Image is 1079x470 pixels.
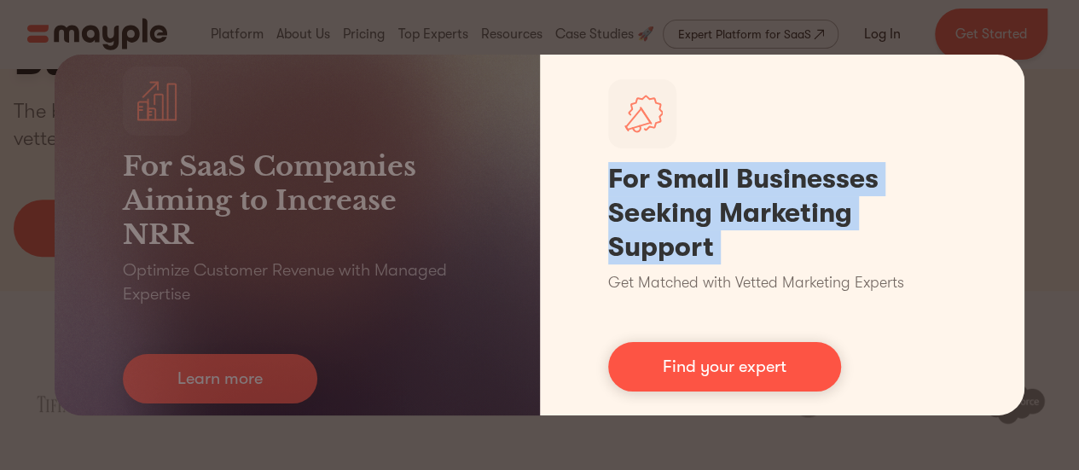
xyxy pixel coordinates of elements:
p: Optimize Customer Revenue with Managed Expertise [123,258,472,306]
a: Find your expert [608,342,841,392]
h1: For Small Businesses Seeking Marketing Support [608,162,957,264]
a: Learn more [123,354,317,403]
p: Get Matched with Vetted Marketing Experts [608,271,904,294]
h3: For SaaS Companies Aiming to Increase NRR [123,149,472,252]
